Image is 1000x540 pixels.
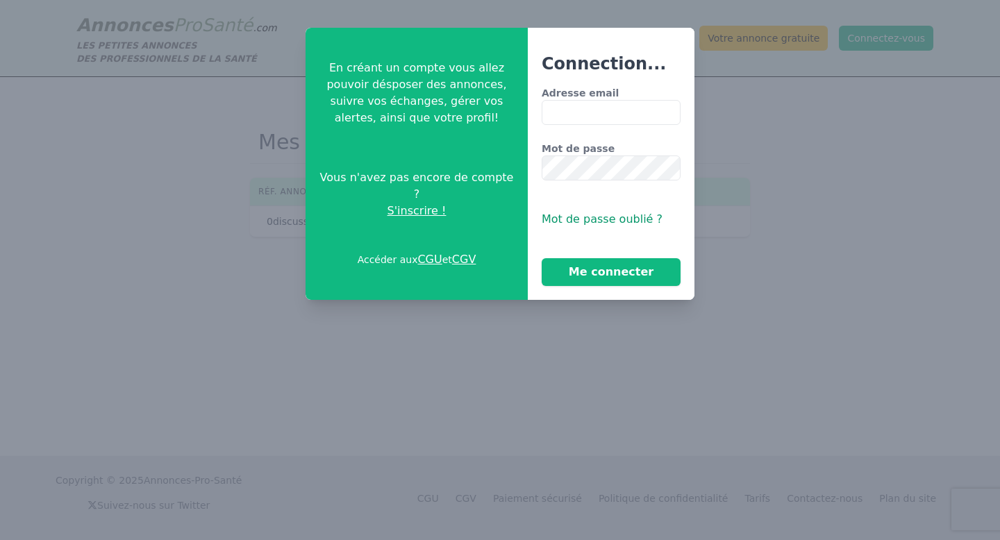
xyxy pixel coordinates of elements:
[317,60,517,126] p: En créant un compte vous allez pouvoir désposer des annonces, suivre vos échanges, gérer vos aler...
[452,253,476,266] a: CGV
[542,86,681,100] label: Adresse email
[542,53,681,75] h3: Connection...
[542,212,662,226] span: Mot de passe oublié ?
[417,253,442,266] a: CGU
[358,251,476,268] p: Accéder aux et
[542,258,681,286] button: Me connecter
[542,142,681,155] label: Mot de passe
[317,169,517,203] span: Vous n'avez pas encore de compte ?
[387,203,447,219] span: S'inscrire !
